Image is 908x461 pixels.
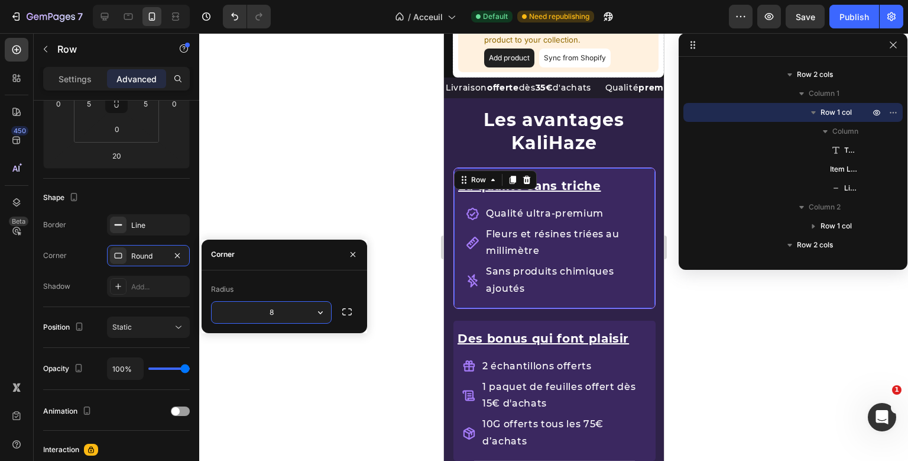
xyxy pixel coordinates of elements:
[42,172,200,189] p: Qualité ultra-premium
[108,358,143,379] input: Auto
[829,5,879,28] button: Publish
[211,249,235,260] div: Corner
[839,11,869,23] div: Publish
[43,220,66,230] div: Border
[444,33,664,461] iframe: Design area
[9,217,28,226] div: Beta
[43,320,86,336] div: Position
[107,317,190,338] button: Static
[413,11,443,23] span: Acceuil
[38,383,201,417] p: 10G offerts tous les 75€ d’achats
[42,230,200,265] p: Sans produits chimiques ajoutés
[16,75,204,121] p: Les avantages KaliHaze
[43,444,79,455] div: Interaction
[131,220,187,231] div: Line
[821,220,852,232] span: Row 1 col
[25,141,44,152] div: Row
[14,146,157,160] u: La qualité sans triche
[809,88,839,99] span: Column 1
[483,11,508,22] span: Default
[43,250,67,261] div: Corner
[43,190,81,206] div: Shape
[797,69,833,80] span: Row 2 cols
[212,302,331,323] input: Auto
[42,193,200,227] p: Fleurs et résines triées au millimètre
[408,11,411,23] span: /
[116,73,157,85] p: Advanced
[77,9,83,24] p: 7
[166,95,183,112] input: 0
[786,5,825,28] button: Save
[11,126,28,136] div: 450
[38,346,201,380] p: 1 paquet de feuilles offert dès 15€ d'achats
[15,74,205,122] h2: Rich Text Editor. Editing area: main
[14,298,185,312] u: Des bonus qui font plaisir
[137,95,154,112] input: 5px
[131,251,166,262] div: Round
[832,125,858,137] span: Column
[57,42,158,56] p: Row
[43,361,86,377] div: Opacity
[809,201,841,213] span: Column 2
[830,163,858,175] span: Item List
[194,49,238,60] strong: premium
[43,281,70,292] div: Shadow
[796,12,815,22] span: Save
[868,403,896,431] iframe: Intercom live chat
[797,239,833,251] span: Row 2 cols
[80,95,98,112] input: 5px
[821,107,852,118] span: Row 1 col
[105,120,129,138] input: 0px
[5,5,88,28] button: 7
[105,147,128,165] input: 20
[223,5,271,28] div: Undo/Redo
[211,284,234,295] div: Radius
[844,144,858,156] span: Text Block
[892,385,901,395] span: 1
[529,11,589,22] span: Need republishing
[161,47,238,62] p: Qualité
[38,325,201,342] p: 2 échantillons offerts
[59,73,92,85] p: Settings
[43,404,94,420] div: Animation
[131,282,187,292] div: Add...
[112,323,132,331] span: Static
[50,95,67,112] input: 0
[844,182,858,194] span: Line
